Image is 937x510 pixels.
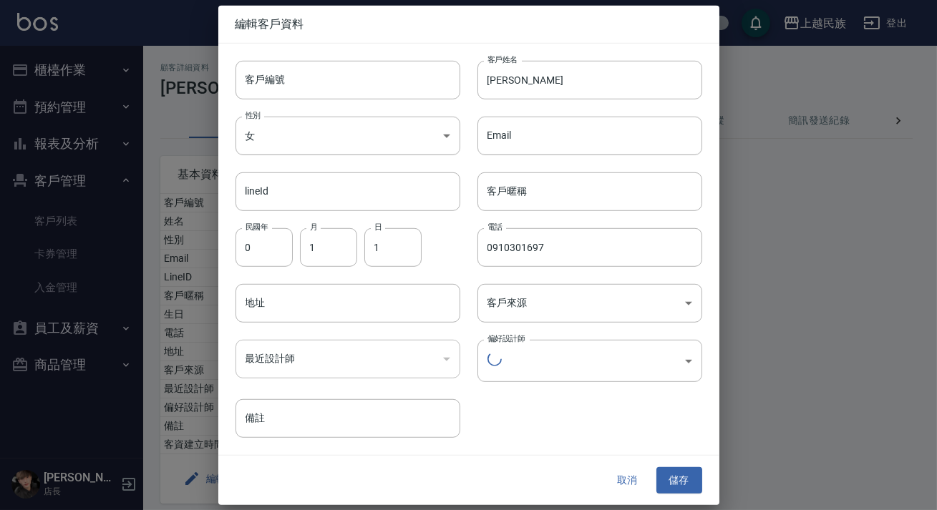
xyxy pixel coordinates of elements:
span: 編輯客戶資料 [236,16,702,31]
button: 取消 [605,467,651,494]
div: 女 [236,116,460,155]
label: 電話 [487,222,503,232]
label: 性別 [246,109,261,120]
label: 客戶姓名 [487,54,518,64]
label: 民國年 [246,222,268,232]
label: 月 [310,222,317,232]
button: 儲存 [656,467,702,494]
label: 日 [374,222,382,232]
label: 偏好設計師 [487,333,525,344]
